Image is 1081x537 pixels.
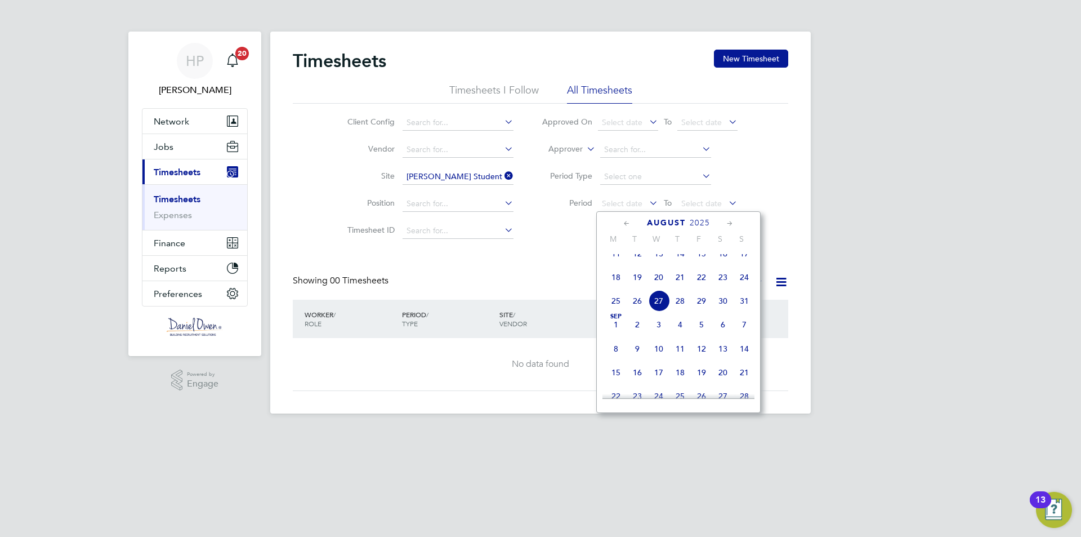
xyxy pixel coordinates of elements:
span: 19 [691,362,712,383]
span: 14 [669,243,691,264]
button: Timesheets [142,159,247,184]
button: Network [142,109,247,134]
span: 20 [712,362,734,383]
li: Timesheets I Follow [449,83,539,104]
span: 28 [734,385,755,407]
span: 27 [648,290,669,312]
span: 14 [734,338,755,360]
span: 26 [691,385,712,407]
span: 24 [648,385,669,407]
a: Timesheets [154,194,200,205]
span: Finance [154,238,185,248]
span: HP [186,54,204,68]
span: 24 [734,267,755,288]
input: Search for... [403,223,513,239]
label: Position [344,198,395,208]
label: Approver [532,144,583,155]
div: PERIOD [399,304,497,334]
label: Period Type [542,171,592,181]
span: 29 [691,290,712,312]
input: Search for... [600,142,711,158]
button: Finance [142,230,247,255]
span: 12 [691,338,712,360]
span: 5 [691,314,712,335]
span: VENDOR [499,319,527,328]
span: / [513,310,515,319]
span: Reports [154,263,186,274]
span: Jobs [154,141,173,152]
span: T [624,234,645,244]
span: Preferences [154,289,202,299]
span: 22 [605,385,627,407]
span: August [647,218,686,228]
span: Select date [681,117,722,127]
span: 15 [605,362,627,383]
span: 16 [627,362,648,383]
li: All Timesheets [567,83,632,104]
span: Select date [681,198,722,208]
span: 3 [648,314,669,335]
span: 18 [669,362,691,383]
span: To [660,114,675,129]
span: 11 [605,243,627,264]
span: 12 [627,243,648,264]
span: F [688,234,709,244]
span: 31 [734,290,755,312]
a: 20 [221,43,244,79]
span: 20 [648,267,669,288]
span: S [709,234,731,244]
label: Approved On [542,117,592,127]
span: 4 [669,314,691,335]
span: 11 [669,338,691,360]
label: Client Config [344,117,395,127]
span: 6 [712,314,734,335]
span: ROLE [305,319,321,328]
span: Engage [187,379,218,389]
span: Select date [602,198,642,208]
input: Search for... [403,196,513,212]
span: Timesheets [154,167,200,177]
input: Select one [600,169,711,185]
span: 13 [648,243,669,264]
img: danielowen-logo-retina.png [167,318,223,336]
span: 27 [712,385,734,407]
span: 21 [734,362,755,383]
span: Select date [602,117,642,127]
span: 19 [627,267,648,288]
span: 10 [648,338,669,360]
div: SITE [497,304,594,334]
span: 23 [712,267,734,288]
a: Powered byEngage [171,370,219,391]
span: To [660,196,675,210]
span: 22 [691,267,712,288]
span: 00 Timesheets [330,275,388,286]
span: Harry Pryke [142,83,248,97]
span: 23 [627,385,648,407]
nav: Main navigation [128,32,261,356]
span: M [602,234,624,244]
button: Reports [142,256,247,281]
button: Jobs [142,134,247,159]
button: Preferences [142,281,247,306]
span: 16 [712,243,734,264]
a: Expenses [154,210,192,220]
button: New Timesheet [714,50,788,68]
div: No data found [304,358,777,370]
span: W [645,234,667,244]
a: Go to home page [142,318,248,336]
button: Open Resource Center, 13 new notifications [1036,492,1072,528]
a: HP[PERSON_NAME] [142,43,248,97]
span: 17 [734,243,755,264]
span: 26 [627,290,648,312]
span: 30 [712,290,734,312]
span: 8 [605,338,627,360]
span: 15 [691,243,712,264]
span: 25 [669,385,691,407]
div: WORKER [302,304,399,334]
label: Vendor [344,144,395,154]
input: Search for... [403,169,513,185]
span: / [333,310,336,319]
span: 18 [605,267,627,288]
span: 7 [734,314,755,335]
label: Timesheet ID [344,225,395,235]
